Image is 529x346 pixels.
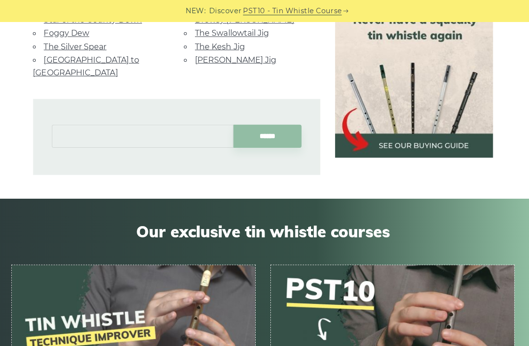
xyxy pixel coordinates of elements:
a: The Silver Spear [47,42,109,51]
a: The Kesh Jig [197,42,246,51]
a: The Swallowtail Jig [197,28,270,38]
a: [GEOGRAPHIC_DATA] to [GEOGRAPHIC_DATA] [36,55,142,77]
a: Star of the County Down [47,15,144,24]
span: Discover [211,5,243,17]
span: Our exclusive tin whistle courses [15,221,514,239]
a: Foggy Dew [47,28,92,38]
a: Drowsy [PERSON_NAME] [197,15,296,24]
a: PST10 - Tin Whistle Course [245,5,343,17]
span: NEW: [188,5,208,17]
a: [PERSON_NAME] Jig [197,55,278,64]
